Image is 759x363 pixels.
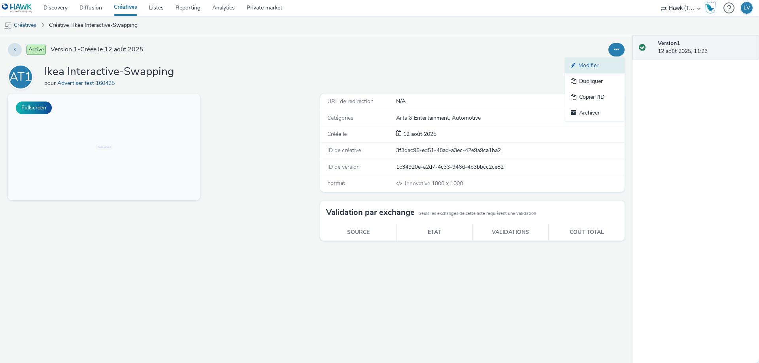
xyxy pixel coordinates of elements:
[565,105,625,121] a: Archiver
[402,130,436,138] div: Création 12 août 2025, 11:23
[44,79,57,87] span: pour
[57,79,118,87] a: Advertiser test 160425
[4,22,12,30] img: mobile
[658,39,680,47] strong: Version 1
[744,2,750,14] div: LV
[565,58,625,73] a: Modifier
[549,224,625,241] th: Coût total
[396,114,624,122] div: Arts & Entertainment, Automotive
[704,2,719,14] a: Hawk Academy
[327,147,361,154] span: ID de créative
[704,2,716,14] img: Hawk Academy
[405,180,432,187] span: Innovative
[396,98,406,105] span: N/A
[327,114,353,122] span: Catégories
[419,211,536,217] small: Seuls les exchanges de cette liste requièrent une validation
[44,64,174,79] h1: Ikea Interactive-Swapping
[26,45,46,55] span: Activé
[320,224,396,241] th: Source
[404,180,463,187] span: 1800 x 1000
[9,66,32,88] div: AT1
[327,98,374,105] span: URL de redirection
[327,163,360,171] span: ID de version
[565,73,625,89] a: Dupliquer
[51,45,143,54] span: Version 1 - Créée le 12 août 2025
[2,3,32,13] img: undefined Logo
[472,224,549,241] th: Validations
[658,39,753,56] div: 12 août 2025, 11:23
[8,73,36,81] a: AT1
[334,193,381,202] div: Creative not found.
[565,89,625,105] a: Copier l'ID
[45,16,142,35] a: Créative : Ikea Interactive-Swapping
[396,147,624,154] div: 3f3dac95-ed51-48ad-a3ec-42e9a9ca1ba2
[396,224,473,241] th: Etat
[327,130,347,138] span: Créée le
[16,102,52,114] button: Fullscreen
[326,207,415,218] h3: Validation par exchange
[327,179,345,187] span: Format
[402,130,436,138] span: 12 août 2025
[396,163,624,171] div: 1c34920e-a2d7-4c33-946d-4b3bbcc2ce82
